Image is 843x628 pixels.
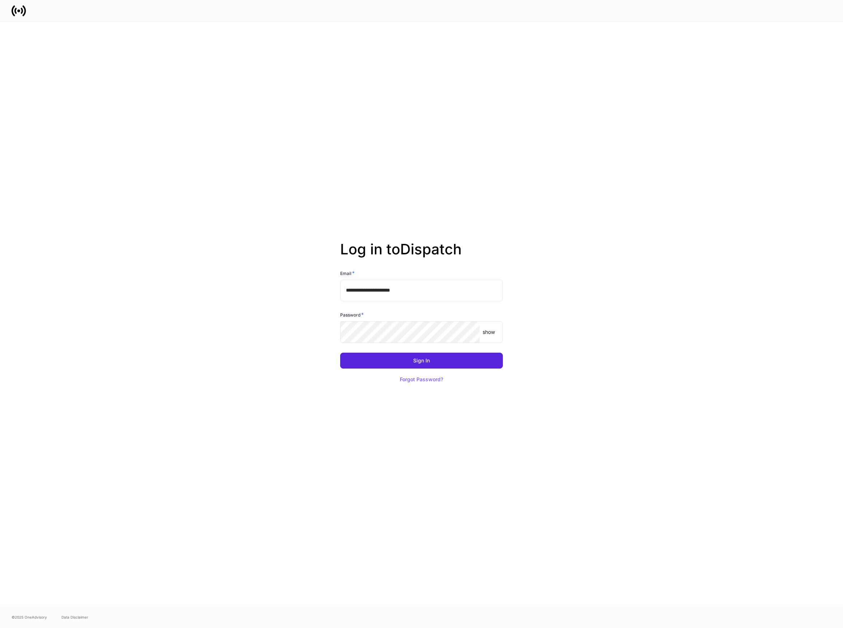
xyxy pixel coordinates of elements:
[340,311,364,318] h6: Password
[61,614,88,620] a: Data Disclaimer
[340,241,503,270] h2: Log in to Dispatch
[340,353,503,369] button: Sign In
[413,358,430,363] div: Sign In
[483,328,495,336] p: show
[400,377,443,382] div: Forgot Password?
[391,371,452,387] button: Forgot Password?
[12,614,47,620] span: © 2025 OneAdvisory
[340,270,355,277] h6: Email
